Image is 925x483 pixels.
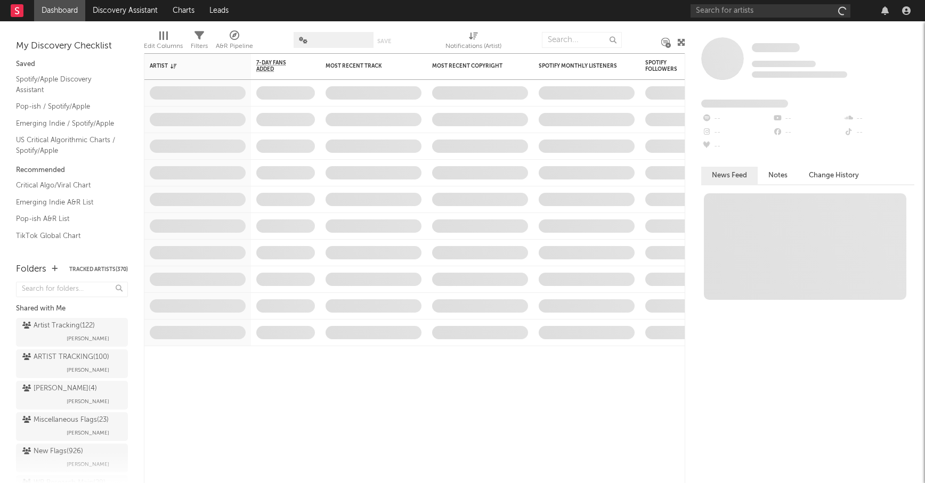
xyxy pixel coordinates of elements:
[22,351,109,364] div: ARTIST TRACKING ( 100 )
[69,267,128,272] button: Tracked Artists(370)
[16,118,117,129] a: Emerging Indie / Spotify/Apple
[772,112,843,126] div: --
[16,58,128,71] div: Saved
[16,101,117,112] a: Pop-ish / Spotify/Apple
[701,100,788,108] span: Fans Added by Platform
[216,27,253,58] div: A&R Pipeline
[256,60,299,72] span: 7-Day Fans Added
[16,381,128,410] a: [PERSON_NAME](4)[PERSON_NAME]
[150,63,230,69] div: Artist
[701,140,772,153] div: --
[191,27,208,58] div: Filters
[22,382,97,395] div: [PERSON_NAME] ( 4 )
[752,43,800,53] a: Some Artist
[144,40,183,53] div: Edit Columns
[539,63,619,69] div: Spotify Monthly Listeners
[16,197,117,208] a: Emerging Indie A&R List
[16,444,128,472] a: New Flags(926)[PERSON_NAME]
[16,412,128,441] a: Miscellaneous Flags(23)[PERSON_NAME]
[752,61,816,67] span: Tracking Since: [DATE]
[16,213,117,225] a: Pop-ish A&R List
[16,73,117,95] a: Spotify/Apple Discovery Assistant
[16,349,128,378] a: ARTIST TRACKING(100)[PERSON_NAME]
[67,364,109,376] span: [PERSON_NAME]
[191,40,208,53] div: Filters
[432,63,512,69] div: Most Recent Copyright
[445,27,501,58] div: Notifications (Artist)
[16,179,117,191] a: Critical Algo/Viral Chart
[645,60,683,72] div: Spotify Followers
[16,40,128,53] div: My Discovery Checklist
[16,282,128,297] input: Search for folders...
[144,27,183,58] div: Edit Columns
[216,40,253,53] div: A&R Pipeline
[445,40,501,53] div: Notifications (Artist)
[701,167,758,184] button: News Feed
[67,395,109,408] span: [PERSON_NAME]
[16,318,128,347] a: Artist Tracking(122)[PERSON_NAME]
[326,63,405,69] div: Most Recent Track
[16,230,117,242] a: TikTok Global Chart
[22,414,109,427] div: Miscellaneous Flags ( 23 )
[67,332,109,345] span: [PERSON_NAME]
[691,4,850,18] input: Search for artists
[16,302,128,315] div: Shared with Me
[22,445,83,458] div: New Flags ( 926 )
[758,167,798,184] button: Notes
[67,458,109,471] span: [PERSON_NAME]
[752,43,800,52] span: Some Artist
[752,71,847,78] span: 0 fans last week
[701,112,772,126] div: --
[843,126,914,140] div: --
[843,112,914,126] div: --
[798,167,870,184] button: Change History
[542,32,622,48] input: Search...
[16,134,117,156] a: US Critical Algorithmic Charts / Spotify/Apple
[772,126,843,140] div: --
[16,263,46,276] div: Folders
[377,38,391,44] button: Save
[22,320,95,332] div: Artist Tracking ( 122 )
[16,164,128,177] div: Recommended
[67,427,109,439] span: [PERSON_NAME]
[701,126,772,140] div: --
